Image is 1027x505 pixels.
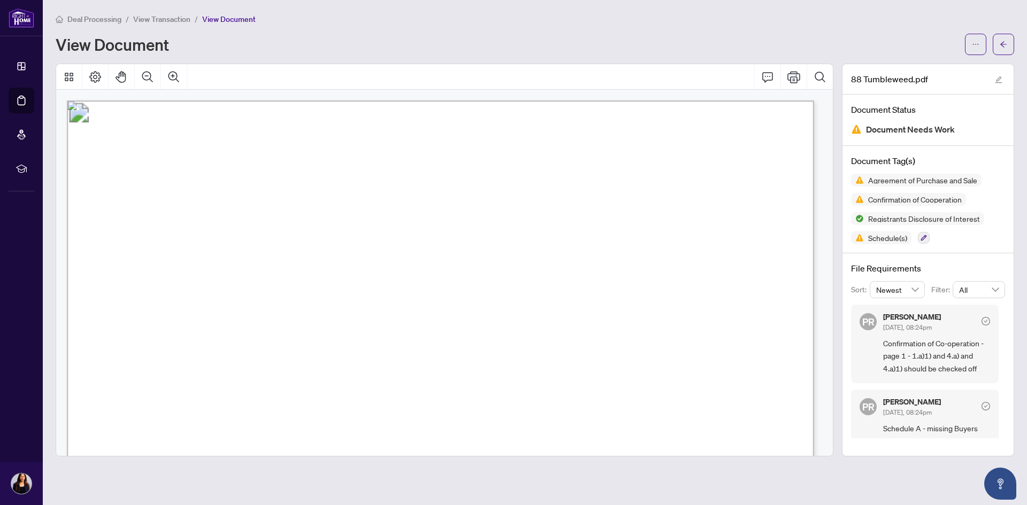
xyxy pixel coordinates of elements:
[133,14,190,24] span: View Transaction
[195,13,198,25] li: /
[883,323,932,331] span: [DATE], 08:24pm
[851,193,864,206] img: Status Icon
[851,154,1005,167] h4: Document Tag(s)
[126,13,129,25] li: /
[883,422,990,460] span: Schedule A - missing Buyers initial next to the red strikethrough
[982,402,990,410] span: check-circle
[864,176,982,184] span: Agreement of Purchase and Sale
[851,231,864,244] img: Status Icon
[931,284,953,296] p: Filter:
[864,234,911,242] span: Schedule(s)
[67,14,121,24] span: Deal Processing
[862,399,875,414] span: PR
[851,212,864,225] img: Status Icon
[883,408,932,416] span: [DATE], 08:24pm
[864,196,966,203] span: Confirmation of Cooperation
[883,313,941,321] h5: [PERSON_NAME]
[972,41,979,48] span: ellipsis
[851,284,870,296] p: Sort:
[995,76,1002,83] span: edit
[851,103,1005,116] h4: Document Status
[864,215,984,222] span: Registrants Disclosure of Interest
[56,15,63,23] span: home
[866,122,955,137] span: Document Needs Work
[202,14,256,24] span: View Document
[851,124,862,135] img: Document Status
[959,282,999,298] span: All
[851,262,1005,275] h4: File Requirements
[9,8,34,28] img: logo
[984,468,1016,500] button: Open asap
[982,317,990,325] span: check-circle
[851,174,864,187] img: Status Icon
[862,314,875,329] span: PR
[1000,41,1007,48] span: arrow-left
[883,337,990,375] span: Confirmation of Co-operation - page 1 - 1.a)1) and 4.a) and 4.a)1) should be checked off
[11,473,32,494] img: Profile Icon
[851,73,928,86] span: 88 Tumbleweed.pdf
[883,398,941,406] h5: [PERSON_NAME]
[56,36,169,53] h1: View Document
[876,282,919,298] span: Newest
